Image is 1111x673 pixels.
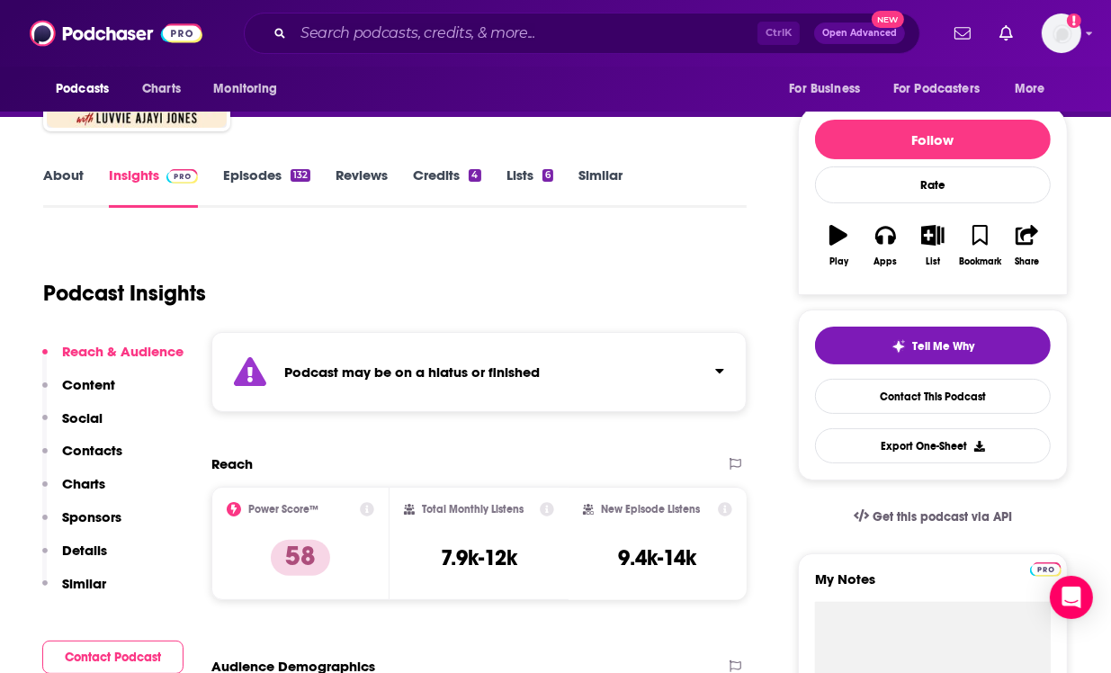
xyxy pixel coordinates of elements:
[62,442,122,459] p: Contacts
[891,339,906,354] img: tell me why sparkle
[872,11,904,28] span: New
[211,455,253,472] h2: Reach
[909,213,956,278] button: List
[862,213,909,278] button: Apps
[130,72,192,106] a: Charts
[62,343,184,360] p: Reach & Audience
[1030,562,1062,577] img: Podchaser Pro
[142,76,181,102] span: Charts
[829,256,848,267] div: Play
[1042,13,1081,53] span: Logged in as JohnJMudgett
[882,72,1006,106] button: open menu
[1042,13,1081,53] img: User Profile
[284,363,540,381] strong: Podcast may be on a hiatus or finished
[506,166,553,208] a: Lists6
[956,213,1003,278] button: Bookmark
[62,575,106,592] p: Similar
[441,544,517,571] h3: 7.9k-12k
[893,76,980,102] span: For Podcasters
[43,280,206,307] h1: Podcast Insights
[1067,13,1081,28] svg: Add a profile image
[62,376,115,393] p: Content
[873,509,1012,525] span: Get this podcast via API
[213,76,277,102] span: Monitoring
[601,503,700,516] h2: New Episode Listens
[814,22,905,44] button: Open AdvancedNew
[1002,72,1068,106] button: open menu
[62,508,121,525] p: Sponsors
[62,409,103,426] p: Social
[776,72,883,106] button: open menu
[43,166,84,208] a: About
[913,339,975,354] span: Tell Me Why
[815,428,1051,463] button: Export One-Sheet
[56,76,109,102] span: Podcasts
[201,72,300,106] button: open menu
[336,166,388,208] a: Reviews
[815,166,1051,203] div: Rate
[839,495,1026,539] a: Get this podcast via API
[1015,76,1045,102] span: More
[815,570,1051,602] label: My Notes
[1050,576,1093,619] div: Open Intercom Messenger
[42,442,122,475] button: Contacts
[959,256,1001,267] div: Bookmark
[291,169,310,182] div: 132
[248,503,318,516] h2: Power Score™
[618,544,696,571] h3: 9.4k-14k
[293,19,757,48] input: Search podcasts, credits, & more...
[109,166,198,208] a: InsightsPodchaser Pro
[30,16,202,50] img: Podchaser - Follow, Share and Rate Podcasts
[542,169,553,182] div: 6
[62,542,107,559] p: Details
[42,409,103,443] button: Social
[1004,213,1051,278] button: Share
[223,166,310,208] a: Episodes132
[244,13,920,54] div: Search podcasts, credits, & more...
[757,22,800,45] span: Ctrl K
[422,503,524,516] h2: Total Monthly Listens
[1030,560,1062,577] a: Pro website
[42,575,106,608] button: Similar
[815,120,1051,159] button: Follow
[413,166,480,208] a: Credits4
[42,475,105,508] button: Charts
[1015,256,1039,267] div: Share
[815,379,1051,414] a: Contact This Podcast
[42,343,184,376] button: Reach & Audience
[211,332,747,412] section: Click to expand status details
[271,540,330,576] p: 58
[992,18,1020,49] a: Show notifications dropdown
[822,29,897,38] span: Open Advanced
[42,508,121,542] button: Sponsors
[926,256,940,267] div: List
[874,256,898,267] div: Apps
[789,76,860,102] span: For Business
[62,475,105,492] p: Charts
[469,169,480,182] div: 4
[1042,13,1081,53] button: Show profile menu
[42,542,107,575] button: Details
[815,213,862,278] button: Play
[43,72,132,106] button: open menu
[947,18,978,49] a: Show notifications dropdown
[815,327,1051,364] button: tell me why sparkleTell Me Why
[166,169,198,184] img: Podchaser Pro
[578,166,623,208] a: Similar
[42,376,115,409] button: Content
